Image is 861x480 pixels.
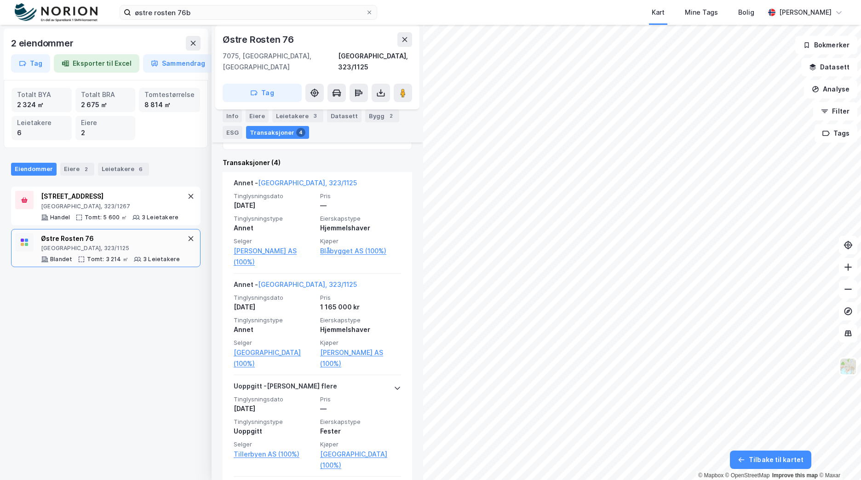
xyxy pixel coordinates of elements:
[839,358,857,375] img: Z
[804,80,857,98] button: Analyse
[11,54,50,73] button: Tag
[17,118,66,128] div: Leietakere
[320,246,401,257] a: Blåbygget AS (100%)
[272,109,323,122] div: Leietakere
[143,54,213,73] button: Sammendrag
[234,237,315,245] span: Selger
[234,200,315,211] div: [DATE]
[320,302,401,313] div: 1 165 000 kr
[223,157,412,168] div: Transaksjoner (4)
[730,451,811,469] button: Tilbake til kartet
[234,294,315,302] span: Tinglysningsdato
[234,440,315,448] span: Selger
[320,215,401,223] span: Eierskapstype
[234,324,315,335] div: Annet
[50,214,70,221] div: Handel
[779,7,832,18] div: [PERSON_NAME]
[81,128,130,138] div: 2
[41,245,180,252] div: [GEOGRAPHIC_DATA], 323/1125
[320,339,401,347] span: Kjøper
[365,109,399,122] div: Bygg
[327,109,362,122] div: Datasett
[17,100,66,110] div: 2 324 ㎡
[795,36,857,54] button: Bokmerker
[223,109,242,122] div: Info
[234,426,315,437] div: Uoppgitt
[246,126,309,139] div: Transaksjoner
[296,128,305,137] div: 4
[11,163,57,176] div: Eiendommer
[223,126,242,139] div: ESG
[698,472,723,479] a: Mapbox
[234,177,357,192] div: Annet -
[17,90,66,100] div: Totalt BYA
[136,165,145,174] div: 6
[320,324,401,335] div: Hjemmelshaver
[320,426,401,437] div: Fester
[320,200,401,211] div: —
[320,294,401,302] span: Pris
[258,179,357,187] a: [GEOGRAPHIC_DATA], 323/1125
[386,111,396,120] div: 2
[234,279,357,294] div: Annet -
[50,256,72,263] div: Blandet
[320,418,401,426] span: Eierskapstype
[81,90,130,100] div: Totalt BRA
[772,472,818,479] a: Improve this map
[310,111,320,120] div: 3
[813,102,857,120] button: Filter
[815,436,861,480] div: Kontrollprogram for chat
[143,256,180,263] div: 3 Leietakere
[320,395,401,403] span: Pris
[320,223,401,234] div: Hjemmelshaver
[41,191,178,202] div: [STREET_ADDRESS]
[234,192,315,200] span: Tinglysningsdato
[17,128,66,138] div: 6
[98,163,149,176] div: Leietakere
[234,395,315,403] span: Tinglysningsdato
[60,163,94,176] div: Eiere
[234,347,315,369] a: [GEOGRAPHIC_DATA] (100%)
[815,436,861,480] iframe: Chat Widget
[234,215,315,223] span: Tinglysningstype
[725,472,770,479] a: OpenStreetMap
[87,256,128,263] div: Tomt: 3 214 ㎡
[223,51,338,73] div: 7075, [GEOGRAPHIC_DATA], [GEOGRAPHIC_DATA]
[320,237,401,245] span: Kjøper
[234,339,315,347] span: Selger
[801,58,857,76] button: Datasett
[815,124,857,143] button: Tags
[338,51,412,73] div: [GEOGRAPHIC_DATA], 323/1125
[738,7,754,18] div: Bolig
[685,7,718,18] div: Mine Tags
[234,246,315,268] a: [PERSON_NAME] AS (100%)
[15,3,98,22] img: norion-logo.80e7a08dc31c2e691866.png
[41,233,180,244] div: Østre Rosten 76
[320,192,401,200] span: Pris
[142,214,178,221] div: 3 Leietakere
[81,118,130,128] div: Eiere
[246,109,269,122] div: Eiere
[234,223,315,234] div: Annet
[258,280,357,288] a: [GEOGRAPHIC_DATA], 323/1125
[234,449,315,460] a: Tillerbyen AS (100%)
[234,302,315,313] div: [DATE]
[81,165,91,174] div: 2
[320,347,401,369] a: [PERSON_NAME] AS (100%)
[234,316,315,324] span: Tinglysningstype
[54,54,139,73] button: Eksporter til Excel
[234,418,315,426] span: Tinglysningstype
[81,100,130,110] div: 2 675 ㎡
[223,32,296,47] div: Østre Rosten 76
[652,7,665,18] div: Kart
[320,440,401,448] span: Kjøper
[320,449,401,471] a: [GEOGRAPHIC_DATA] (100%)
[131,6,366,19] input: Søk på adresse, matrikkel, gårdeiere, leietakere eller personer
[11,36,75,51] div: 2 eiendommer
[223,84,302,102] button: Tag
[320,316,401,324] span: Eierskapstype
[144,90,195,100] div: Tomtestørrelse
[234,381,337,395] div: Uoppgitt - [PERSON_NAME] flere
[234,403,315,414] div: [DATE]
[320,403,401,414] div: —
